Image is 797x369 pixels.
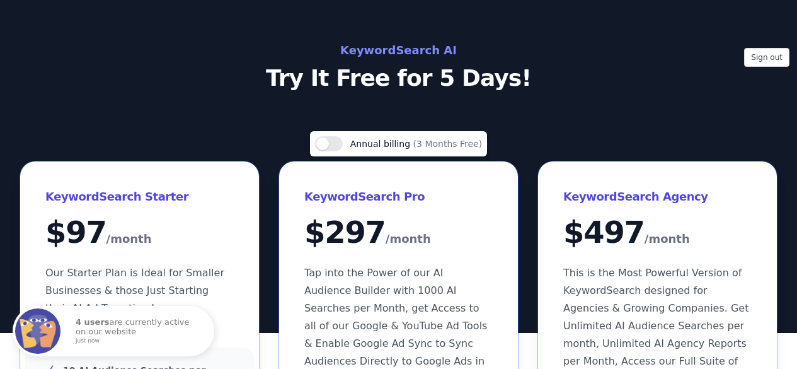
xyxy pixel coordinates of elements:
[350,139,413,149] span: Annual billing
[45,267,224,314] span: Our Starter Plan is Ideal for Smaller Businesses & those Just Starting their AI Ad Targeting Jour...
[106,229,152,249] span: /month
[76,317,110,327] strong: 4 users
[744,48,789,67] button: Sign out
[386,229,431,249] span: /month
[76,338,198,344] small: just now
[45,187,234,207] h3: KeywordSearch Starter
[563,217,752,249] div: $ 497
[76,318,202,344] p: are currently active on our website
[117,66,681,91] p: Try It Free for 5 Days!
[304,187,493,207] h3: KeywordSearch Pro
[563,187,752,207] h3: KeywordSearch Agency
[304,217,493,249] div: $ 297
[413,139,483,149] span: (3 Months Free)
[15,308,60,354] img: Fomo
[45,217,234,249] div: $ 97
[117,40,681,61] h2: KeywordSearch AI
[645,229,690,249] span: /month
